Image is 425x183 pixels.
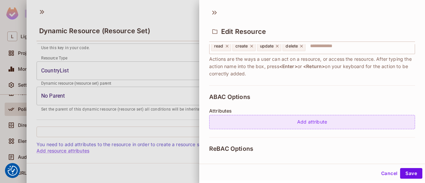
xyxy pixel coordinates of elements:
[211,41,231,51] div: read
[283,41,305,51] div: delete
[8,166,18,176] button: Consent Preferences
[209,55,415,77] span: Actions are the ways a user can act on a resource, or access the resource. After typing the actio...
[303,63,325,69] span: <Return>
[209,145,253,152] span: ReBAC Options
[209,115,415,129] div: Add attribute
[8,166,18,176] img: Revisit consent button
[260,44,274,49] span: update
[379,168,400,179] button: Cancel
[221,28,266,36] span: Edit Resource
[257,41,282,51] div: update
[209,94,250,100] span: ABAC Options
[400,168,422,179] button: Save
[235,44,248,49] span: create
[214,44,223,49] span: read
[286,44,298,49] span: delete
[279,63,297,69] span: <Enter>
[232,41,256,51] div: create
[209,108,232,114] span: Attributes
